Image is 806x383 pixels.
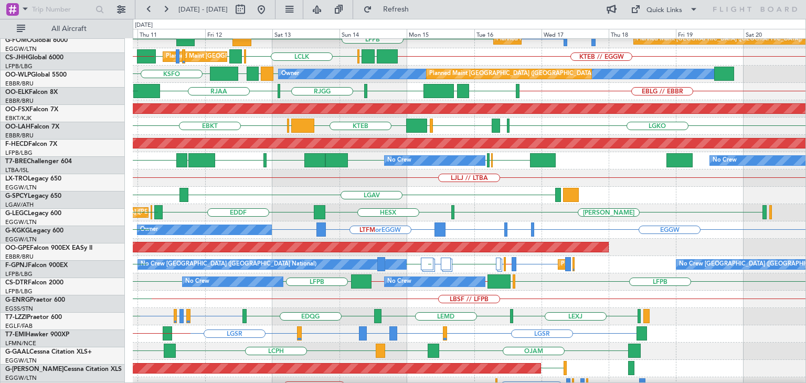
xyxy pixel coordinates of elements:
[5,314,27,321] span: T7-LZZI
[5,349,92,355] a: G-GAALCessna Citation XLS+
[5,97,34,105] a: EBBR/BRU
[5,89,29,95] span: OO-ELK
[713,153,737,168] div: No Crew
[5,366,63,373] span: G-[PERSON_NAME]
[5,245,30,251] span: OO-GPE
[5,270,33,278] a: LFPB/LBG
[135,21,153,30] div: [DATE]
[5,262,28,269] span: F-GPNJ
[5,72,67,78] a: OO-WLPGlobal 5500
[5,132,34,140] a: EBBR/BRU
[358,1,421,18] button: Refresh
[5,37,32,44] span: G-FOMO
[5,349,29,355] span: G-GAAL
[5,124,59,130] a: OO-LAHFalcon 7X
[5,193,28,199] span: G-SPCY
[676,29,743,38] div: Fri 19
[5,193,61,199] a: G-SPCYLegacy 650
[5,210,28,217] span: G-LEGC
[340,29,407,38] div: Sun 14
[5,332,69,338] a: T7-EMIHawker 900XP
[5,297,30,303] span: G-ENRG
[5,245,92,251] a: OO-GPEFalcon 900EX EASy II
[27,25,111,33] span: All Aircraft
[5,210,61,217] a: G-LEGCLegacy 600
[5,158,27,165] span: T7-BRE
[5,124,30,130] span: OO-LAH
[5,201,34,209] a: LGAV/ATH
[609,29,676,38] div: Thu 18
[5,218,37,226] a: EGGW/LTN
[5,305,33,313] a: EGSS/STN
[5,184,37,191] a: EGGW/LTN
[12,20,114,37] button: All Aircraft
[178,5,228,14] span: [DATE] - [DATE]
[374,6,418,13] span: Refresh
[5,262,68,269] a: F-GPNJFalcon 900EX
[5,45,37,53] a: EGGW/LTN
[5,322,33,330] a: EGLF/FAB
[141,257,316,272] div: No Crew [GEOGRAPHIC_DATA] ([GEOGRAPHIC_DATA] National)
[137,29,205,38] div: Thu 11
[5,374,37,382] a: EGGW/LTN
[625,1,703,18] button: Quick Links
[5,149,33,157] a: LFPB/LBG
[5,339,36,347] a: LFMN/NCE
[5,55,63,61] a: CS-JHHGlobal 6000
[5,107,58,113] a: OO-FSXFalcon 7X
[5,107,29,113] span: OO-FSX
[5,332,26,338] span: T7-EMI
[5,89,58,95] a: OO-ELKFalcon 8X
[5,37,68,44] a: G-FOMOGlobal 6000
[5,114,31,122] a: EBKT/KJK
[5,297,65,303] a: G-ENRGPraetor 600
[542,29,609,38] div: Wed 17
[5,253,34,261] a: EBBR/BRU
[32,2,92,17] input: Trip Number
[185,274,209,290] div: No Crew
[387,153,411,168] div: No Crew
[474,29,542,38] div: Tue 16
[496,31,662,47] div: Planned Maint [GEOGRAPHIC_DATA] ([GEOGRAPHIC_DATA])
[5,55,28,61] span: CS-JHH
[5,280,28,286] span: CS-DTR
[561,257,751,272] div: Planned Maint [GEOGRAPHIC_DATA] ([GEOGRAPHIC_DATA] National)
[5,228,30,234] span: G-KGKG
[5,62,33,70] a: LFPB/LBG
[429,66,595,82] div: Planned Maint [GEOGRAPHIC_DATA] ([GEOGRAPHIC_DATA])
[5,176,61,182] a: LX-TROLegacy 650
[205,29,272,38] div: Fri 12
[5,314,62,321] a: T7-LZZIPraetor 600
[5,80,34,88] a: EBBR/BRU
[5,228,63,234] a: G-KGKGLegacy 600
[407,29,474,38] div: Mon 15
[5,357,37,365] a: EGGW/LTN
[646,5,682,16] div: Quick Links
[5,166,29,174] a: LTBA/ISL
[5,72,31,78] span: OO-WLP
[387,274,411,290] div: No Crew
[281,66,299,82] div: Owner
[272,29,340,38] div: Sat 13
[5,141,57,147] a: F-HECDFalcon 7X
[5,176,28,182] span: LX-TRO
[166,49,331,65] div: Planned Maint [GEOGRAPHIC_DATA] ([GEOGRAPHIC_DATA])
[5,366,122,373] a: G-[PERSON_NAME]Cessna Citation XLS
[5,280,63,286] a: CS-DTRFalcon 2000
[140,222,158,238] div: Owner
[5,288,33,295] a: LFPB/LBG
[5,236,37,243] a: EGGW/LTN
[5,158,72,165] a: T7-BREChallenger 604
[5,141,28,147] span: F-HECD
[637,31,802,47] div: Planned Maint [GEOGRAPHIC_DATA] ([GEOGRAPHIC_DATA])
